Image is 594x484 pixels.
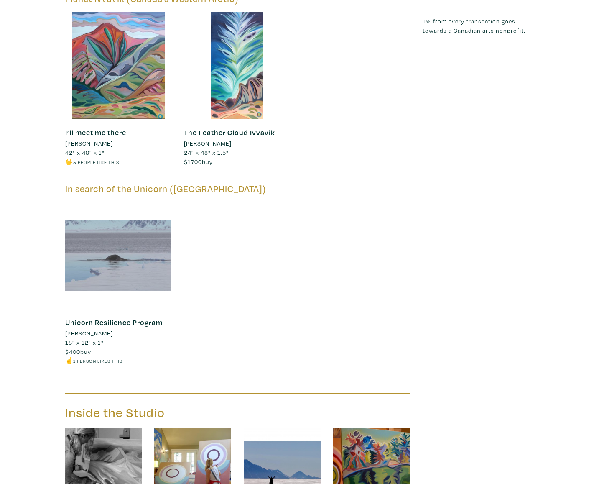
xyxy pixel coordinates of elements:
a: [PERSON_NAME] [65,329,172,338]
a: Unicorn Resilience Program [65,318,163,327]
span: 24" x 48" x 1.5" [184,149,229,156]
span: $1700 [184,158,202,166]
a: [PERSON_NAME] [65,139,172,148]
li: [PERSON_NAME] [65,329,113,338]
a: [PERSON_NAME] [184,139,291,148]
small: 1 person likes this [73,358,122,364]
h5: In search of the Unicorn ([GEOGRAPHIC_DATA]) [65,183,410,195]
p: 1% from every transaction goes towards a Canadian arts nonprofit. [423,17,529,35]
span: $400 [65,348,80,356]
a: I’ll meet me there [65,128,126,137]
span: buy [65,348,91,356]
small: 5 people like this [73,159,119,165]
li: 🖐️ [65,157,172,166]
a: The Feather Cloud Ivvavik [184,128,275,137]
h3: Inside the Studio [65,405,232,421]
span: 18" x 12" x 1" [65,338,104,346]
span: 42" x 48" x 1" [65,149,105,156]
li: ☝️ [65,356,172,365]
li: [PERSON_NAME] [184,139,232,148]
span: buy [184,158,213,166]
li: [PERSON_NAME] [65,139,113,148]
